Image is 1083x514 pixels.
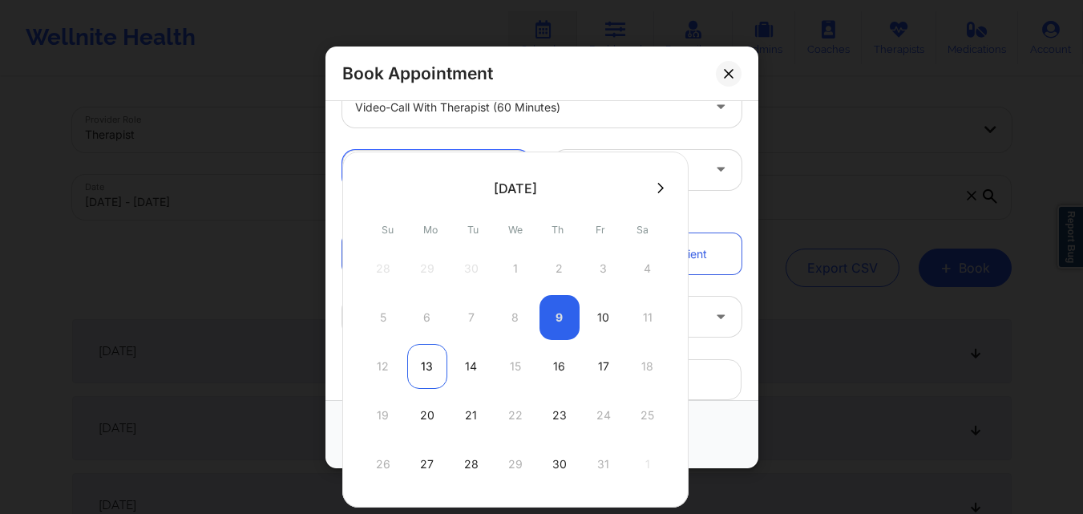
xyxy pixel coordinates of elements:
[451,393,491,438] div: Tue Oct 21 2025
[407,344,447,389] div: Mon Oct 13 2025
[423,224,438,236] abbr: Monday
[382,224,394,236] abbr: Sunday
[451,442,491,487] div: Tue Oct 28 2025
[407,442,447,487] div: Mon Oct 27 2025
[451,344,491,389] div: Tue Oct 14 2025
[342,149,531,189] input: MM/DD/YYYY
[342,63,493,84] h2: Book Appointment
[636,224,649,236] abbr: Saturday
[539,442,580,487] div: Thu Oct 30 2025
[553,233,742,274] a: Not Registered Patient
[331,206,753,222] div: Patient information:
[584,295,624,340] div: Fri Oct 10 2025
[552,224,564,236] abbr: Thursday
[539,344,580,389] div: Thu Oct 16 2025
[467,224,479,236] abbr: Tuesday
[494,180,537,196] div: [DATE]
[508,224,523,236] abbr: Wednesday
[539,393,580,438] div: Thu Oct 23 2025
[342,359,742,400] input: Patient's Email
[355,87,701,127] div: Video-Call with Therapist (60 minutes)
[584,344,624,389] div: Fri Oct 17 2025
[407,393,447,438] div: Mon Oct 20 2025
[596,224,605,236] abbr: Friday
